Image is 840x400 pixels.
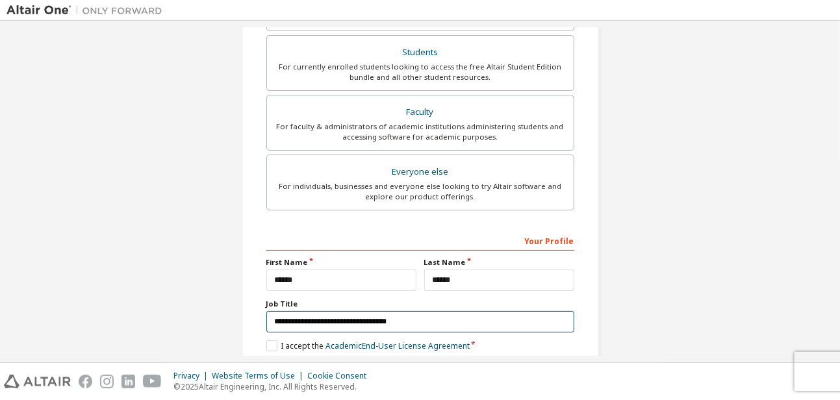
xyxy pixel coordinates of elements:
[307,371,374,381] div: Cookie Consent
[173,371,212,381] div: Privacy
[266,230,574,251] div: Your Profile
[4,375,71,388] img: altair_logo.svg
[6,4,169,17] img: Altair One
[266,340,470,351] label: I accept the
[275,103,566,121] div: Faculty
[212,371,307,381] div: Website Terms of Use
[275,44,566,62] div: Students
[143,375,162,388] img: youtube.svg
[173,381,374,392] p: © 2025 Altair Engineering, Inc. All Rights Reserved.
[325,340,470,351] a: Academic End-User License Agreement
[275,62,566,82] div: For currently enrolled students looking to access the free Altair Student Edition bundle and all ...
[275,121,566,142] div: For faculty & administrators of academic institutions administering students and accessing softwa...
[275,181,566,202] div: For individuals, businesses and everyone else looking to try Altair software and explore our prod...
[79,375,92,388] img: facebook.svg
[266,299,574,309] label: Job Title
[266,257,416,268] label: First Name
[121,375,135,388] img: linkedin.svg
[424,257,574,268] label: Last Name
[275,163,566,181] div: Everyone else
[100,375,114,388] img: instagram.svg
